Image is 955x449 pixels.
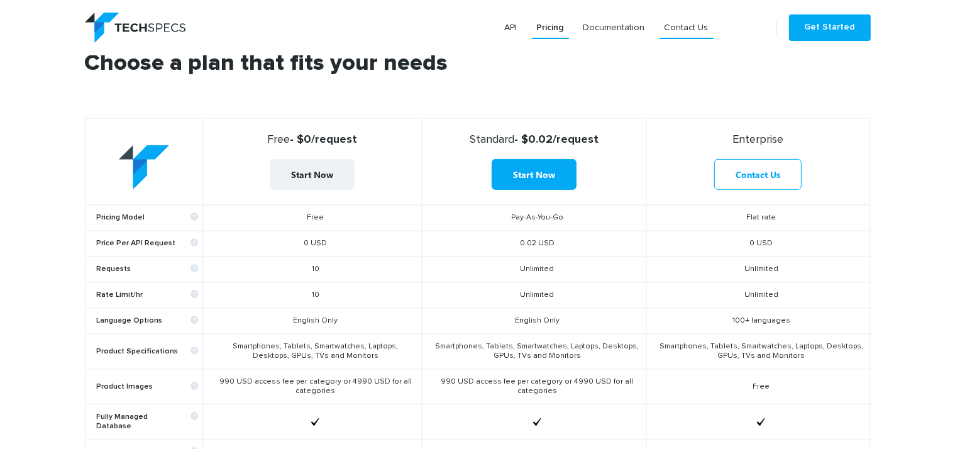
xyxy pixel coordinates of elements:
[85,52,871,118] h2: Choose a plan that fits your needs
[789,14,871,41] a: Get Started
[97,382,198,392] b: Product Images
[646,205,869,231] td: Flat rate
[97,316,198,326] b: Language Options
[646,334,869,369] td: Smartphones, Tablets, Smartwatches, Laptops, Desktops, GPUs, TVs and Monitors
[646,308,869,334] td: 100+ languages
[500,16,522,39] a: API
[578,16,650,39] a: Documentation
[203,231,422,257] td: 0 USD
[203,334,422,369] td: Smartphones, Tablets, Smartwatches, Laptops, Desktops, GPUs, TVs and Monitors
[422,334,646,369] td: Smartphones, Tablets, Smartwatches, Laptops, Desktops, GPUs, TVs and Monitors
[203,282,422,308] td: 10
[532,16,569,39] a: Pricing
[492,159,577,190] a: Start Now
[97,213,198,223] b: Pricing Model
[209,133,416,147] strong: - $0/request
[428,133,641,147] strong: - $0.02/request
[97,265,198,274] b: Requests
[97,413,198,431] b: Fully Managed Database
[470,134,514,145] span: Standard
[267,134,290,145] span: Free
[422,369,646,404] td: 990 USD access fee per category or 4990 USD for all categories
[119,145,169,190] img: table-logo.png
[646,257,869,282] td: Unlimited
[422,282,646,308] td: Unlimited
[203,205,422,231] td: Free
[203,369,422,404] td: 990 USD access fee per category or 4990 USD for all categories
[270,159,355,190] a: Start Now
[97,347,198,357] b: Product Specifications
[422,231,646,257] td: 0.02 USD
[732,134,783,145] span: Enterprise
[422,257,646,282] td: Unlimited
[97,291,198,300] b: Rate Limit/hr
[422,308,646,334] td: English Only
[660,16,714,39] a: Contact Us
[203,308,422,334] td: English Only
[646,369,869,404] td: Free
[97,239,198,248] b: Price Per API Request
[422,205,646,231] td: Pay-As-You-Go
[646,231,869,257] td: 0 USD
[85,13,185,43] img: logo
[646,282,869,308] td: Unlimited
[714,159,802,190] a: Contact Us
[203,257,422,282] td: 10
